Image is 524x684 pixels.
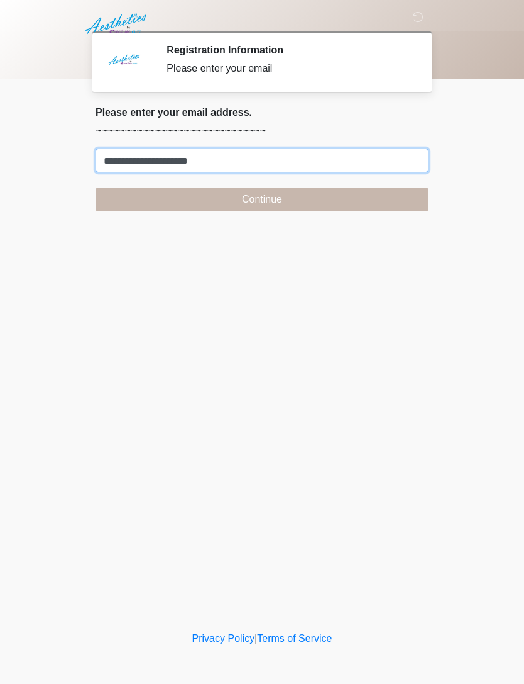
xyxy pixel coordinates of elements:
h2: Registration Information [166,44,410,56]
h2: Please enter your email address. [96,106,428,118]
a: Privacy Policy [192,633,255,644]
button: Continue [96,188,428,211]
img: Aesthetics by Emediate Cure Logo [83,9,151,38]
a: Terms of Service [257,633,332,644]
img: Agent Avatar [105,44,143,82]
div: Please enter your email [166,61,410,76]
a: | [254,633,257,644]
p: ~~~~~~~~~~~~~~~~~~~~~~~~~~~~~ [96,123,428,138]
